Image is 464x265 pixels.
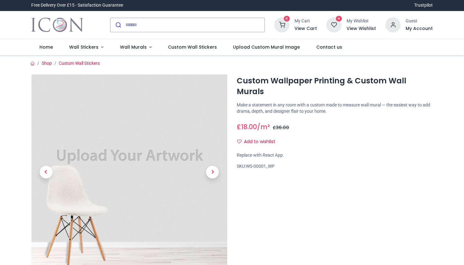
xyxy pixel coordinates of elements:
p: Make a statement in any room with a custom made to measure wall mural — the easiest way to add dr... [237,102,433,114]
button: Submit [110,18,125,32]
h1: Custom Wallpaper Printing & Custom Wall Murals [237,75,433,97]
a: View Cart [294,26,317,32]
span: Next [206,166,219,178]
span: £ [237,122,257,131]
a: Shop [42,61,52,66]
sup: 0 [336,16,342,22]
a: Next [198,104,227,241]
button: Add to wishlistAdd to wishlist [237,136,281,147]
div: SKU: [237,163,433,170]
a: View Wishlist [347,26,376,32]
span: 36.00 [276,124,289,131]
span: 18.00 [241,122,257,131]
span: Custom Wall Stickers [168,44,217,50]
a: Wall Stickers [61,39,112,56]
i: Add to wishlist [237,139,241,144]
div: My Cart [294,18,317,24]
span: WS-00001_WP [246,164,275,169]
span: Previous [40,166,52,178]
div: Free Delivery Over £15 - Satisfaction Guarantee [31,2,123,9]
span: Contact us [316,44,342,50]
a: Logo of Icon Wall Stickers [31,16,83,34]
span: £ [273,124,289,131]
a: Previous [31,104,61,241]
span: Wall Stickers [69,44,98,50]
a: Trustpilot [414,2,433,9]
img: Icon Wall Stickers [31,16,83,34]
span: /m² [257,122,270,131]
div: Guest [406,18,433,24]
a: 0 [326,22,342,27]
a: Wall Murals [112,39,160,56]
span: Upload Custom Mural Image [233,44,300,50]
span: Wall Murals [120,44,147,50]
div: My Wishlist [347,18,376,24]
span: Home [39,44,53,50]
sup: 0 [284,16,290,22]
div: Replace with React App. [237,152,433,159]
a: My Account [406,26,433,32]
a: Custom Wall Stickers [59,61,100,66]
a: 0 [274,22,289,27]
